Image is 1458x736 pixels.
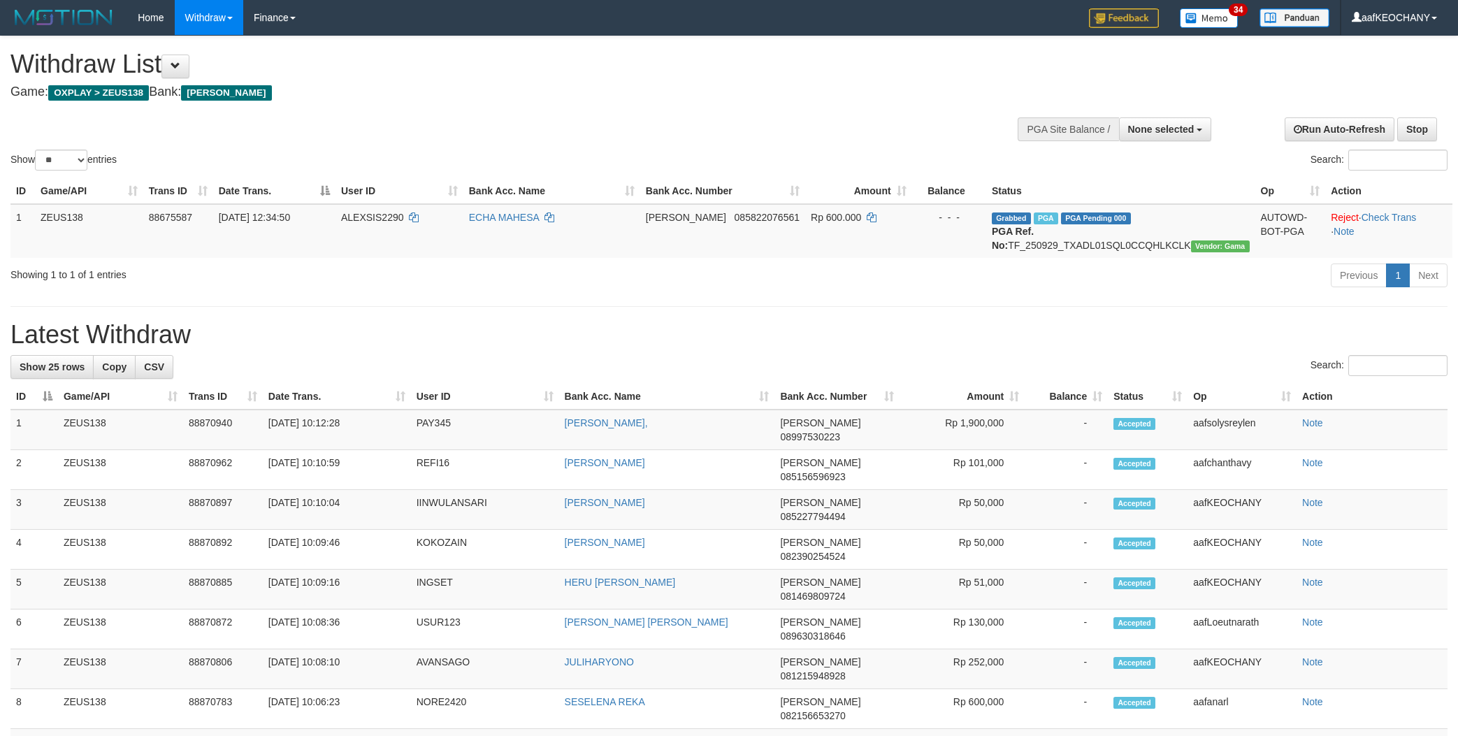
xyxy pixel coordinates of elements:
[565,616,728,628] a: [PERSON_NAME] [PERSON_NAME]
[1188,530,1297,570] td: aafKEOCHANY
[10,150,117,171] label: Show entries
[411,649,559,689] td: AVANSAGO
[10,689,58,729] td: 8
[780,511,845,522] span: Copy 085227794494 to clipboard
[149,212,192,223] span: 88675587
[93,355,136,379] a: Copy
[1302,457,1323,468] a: Note
[1409,264,1448,287] a: Next
[263,490,411,530] td: [DATE] 10:10:04
[900,649,1025,689] td: Rp 252,000
[780,696,860,707] span: [PERSON_NAME]
[900,689,1025,729] td: Rp 600,000
[1255,204,1326,258] td: AUTOWD-BOT-PGA
[780,537,860,548] span: [PERSON_NAME]
[10,204,35,258] td: 1
[1188,450,1297,490] td: aafchanthavy
[1302,577,1323,588] a: Note
[411,570,559,609] td: INGSET
[58,689,183,729] td: ZEUS138
[780,656,860,668] span: [PERSON_NAME]
[10,570,58,609] td: 5
[1331,212,1359,223] a: Reject
[1285,117,1394,141] a: Run Auto-Refresh
[35,150,87,171] select: Showentries
[58,649,183,689] td: ZEUS138
[1255,178,1326,204] th: Op: activate to sort column ascending
[263,384,411,410] th: Date Trans.: activate to sort column ascending
[1025,649,1108,689] td: -
[1113,537,1155,549] span: Accepted
[335,178,463,204] th: User ID: activate to sort column ascending
[900,384,1025,410] th: Amount: activate to sort column ascending
[565,577,676,588] a: HERU [PERSON_NAME]
[1302,656,1323,668] a: Note
[986,204,1255,258] td: TF_250929_TXADL01SQL0CCQHLKCLK
[780,551,845,562] span: Copy 082390254524 to clipboard
[780,471,845,482] span: Copy 085156596923 to clipboard
[780,710,845,721] span: Copy 082156653270 to clipboard
[183,450,263,490] td: 88870962
[183,609,263,649] td: 88870872
[900,570,1025,609] td: Rp 51,000
[1025,450,1108,490] td: -
[1188,609,1297,649] td: aafLoeutnarath
[1034,212,1058,224] span: Marked by aafpengsreynich
[565,696,645,707] a: SESELENA REKA
[263,410,411,450] td: [DATE] 10:12:28
[1188,384,1297,410] th: Op: activate to sort column ascending
[10,7,117,28] img: MOTION_logo.png
[10,609,58,649] td: 6
[1302,616,1323,628] a: Note
[735,212,800,223] span: Copy 085822076561 to clipboard
[1348,150,1448,171] input: Search:
[20,361,85,373] span: Show 25 rows
[780,417,860,428] span: [PERSON_NAME]
[646,212,726,223] span: [PERSON_NAME]
[780,431,840,442] span: Copy 08997530223 to clipboard
[1061,212,1131,224] span: PGA Pending
[1259,8,1329,27] img: panduan.png
[640,178,805,204] th: Bank Acc. Number: activate to sort column ascending
[35,204,143,258] td: ZEUS138
[183,384,263,410] th: Trans ID: activate to sort column ascending
[58,609,183,649] td: ZEUS138
[811,212,861,223] span: Rp 600.000
[463,178,640,204] th: Bank Acc. Name: activate to sort column ascending
[1089,8,1159,28] img: Feedback.jpg
[900,490,1025,530] td: Rp 50,000
[10,321,1448,349] h1: Latest Withdraw
[58,570,183,609] td: ZEUS138
[1113,498,1155,510] span: Accepted
[48,85,149,101] span: OXPLAY > ZEUS138
[780,577,860,588] span: [PERSON_NAME]
[1025,530,1108,570] td: -
[1331,264,1387,287] a: Previous
[565,417,648,428] a: [PERSON_NAME],
[900,530,1025,570] td: Rp 50,000
[58,530,183,570] td: ZEUS138
[1025,609,1108,649] td: -
[1188,649,1297,689] td: aafKEOCHANY
[1325,178,1452,204] th: Action
[1302,497,1323,508] a: Note
[263,450,411,490] td: [DATE] 10:10:59
[1018,117,1118,141] div: PGA Site Balance /
[900,450,1025,490] td: Rp 101,000
[912,178,986,204] th: Balance
[1025,689,1108,729] td: -
[183,410,263,450] td: 88870940
[183,570,263,609] td: 88870885
[1113,418,1155,430] span: Accepted
[1348,355,1448,376] input: Search:
[1302,537,1323,548] a: Note
[918,210,981,224] div: - - -
[1025,490,1108,530] td: -
[411,490,559,530] td: IINWULANSARI
[780,670,845,681] span: Copy 081215948928 to clipboard
[1108,384,1188,410] th: Status: activate to sort column ascending
[219,212,290,223] span: [DATE] 12:34:50
[1297,384,1448,410] th: Action
[565,457,645,468] a: [PERSON_NAME]
[411,609,559,649] td: USUR123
